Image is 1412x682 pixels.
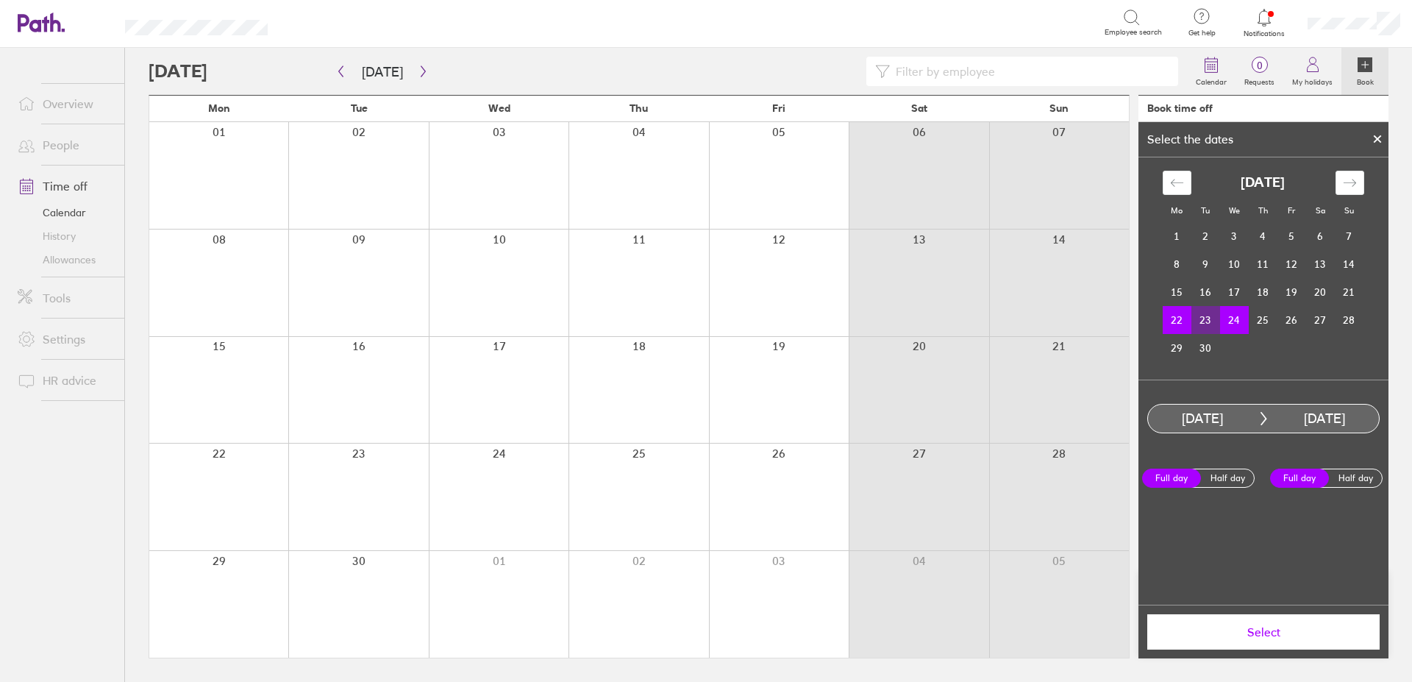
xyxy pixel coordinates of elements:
[1191,278,1220,306] td: Choose Tuesday, September 16, 2025 as your check-in date. It’s available.
[1277,278,1306,306] td: Choose Friday, September 19, 2025 as your check-in date. It’s available.
[1249,306,1277,334] td: Choose Thursday, September 25, 2025 as your check-in date. It’s available.
[1335,306,1363,334] td: Choose Sunday, September 28, 2025 as your check-in date. It’s available.
[1241,7,1288,38] a: Notifications
[1220,306,1249,334] td: Selected as end date. Wednesday, September 24, 2025
[6,248,124,271] a: Allowances
[1220,250,1249,278] td: Choose Wednesday, September 10, 2025 as your check-in date. It’s available.
[1277,250,1306,278] td: Choose Friday, September 12, 2025 as your check-in date. It’s available.
[1336,171,1364,195] div: Move forward to switch to the next month.
[6,89,124,118] a: Overview
[1163,222,1191,250] td: Choose Monday, September 1, 2025 as your check-in date. It’s available.
[1187,74,1235,87] label: Calendar
[6,171,124,201] a: Time off
[1171,205,1183,216] small: Mo
[1270,469,1329,488] label: Full day
[1235,48,1283,95] a: 0Requests
[1277,222,1306,250] td: Choose Friday, September 5, 2025 as your check-in date. It’s available.
[1163,334,1191,362] td: Choose Monday, September 29, 2025 as your check-in date. It’s available.
[1138,132,1242,146] div: Select the dates
[1283,48,1341,95] a: My holidays
[1178,29,1226,38] span: Get help
[1163,171,1191,195] div: Move backward to switch to the previous month.
[1335,222,1363,250] td: Choose Sunday, September 7, 2025 as your check-in date. It’s available.
[1163,278,1191,306] td: Choose Monday, September 15, 2025 as your check-in date. It’s available.
[1163,306,1191,334] td: Selected as start date. Monday, September 22, 2025
[1191,250,1220,278] td: Choose Tuesday, September 9, 2025 as your check-in date. It’s available.
[1258,205,1268,216] small: Th
[6,224,124,248] a: History
[1220,222,1249,250] td: Choose Wednesday, September 3, 2025 as your check-in date. It’s available.
[1326,469,1385,487] label: Half day
[1283,74,1341,87] label: My holidays
[1249,278,1277,306] td: Choose Thursday, September 18, 2025 as your check-in date. It’s available.
[1341,48,1388,95] a: Book
[1306,278,1335,306] td: Choose Saturday, September 20, 2025 as your check-in date. It’s available.
[1270,411,1379,427] div: [DATE]
[1344,205,1354,216] small: Su
[1142,469,1201,488] label: Full day
[350,60,415,84] button: [DATE]
[911,102,927,114] span: Sat
[1335,278,1363,306] td: Choose Sunday, September 21, 2025 as your check-in date. It’s available.
[6,130,124,160] a: People
[488,102,510,114] span: Wed
[6,201,124,224] a: Calendar
[1158,625,1369,639] span: Select
[1191,222,1220,250] td: Choose Tuesday, September 2, 2025 as your check-in date. It’s available.
[1249,250,1277,278] td: Choose Thursday, September 11, 2025 as your check-in date. It’s available.
[1201,205,1210,216] small: Tu
[1306,306,1335,334] td: Choose Saturday, September 27, 2025 as your check-in date. It’s available.
[351,102,368,114] span: Tue
[1316,205,1325,216] small: Sa
[772,102,785,114] span: Fri
[208,102,230,114] span: Mon
[1348,74,1383,87] label: Book
[1235,74,1283,87] label: Requests
[1241,29,1288,38] span: Notifications
[6,366,124,395] a: HR advice
[1191,306,1220,334] td: Selected. Tuesday, September 23, 2025
[6,283,124,313] a: Tools
[1105,28,1162,37] span: Employee search
[307,15,345,29] div: Search
[1147,614,1380,650] button: Select
[6,324,124,354] a: Settings
[1288,205,1295,216] small: Fr
[630,102,648,114] span: Thu
[1306,250,1335,278] td: Choose Saturday, September 13, 2025 as your check-in date. It’s available.
[890,57,1169,85] input: Filter by employee
[1187,48,1235,95] a: Calendar
[1335,250,1363,278] td: Choose Sunday, September 14, 2025 as your check-in date. It’s available.
[1220,278,1249,306] td: Choose Wednesday, September 17, 2025 as your check-in date. It’s available.
[1241,175,1285,191] strong: [DATE]
[1147,102,1213,114] div: Book time off
[1277,306,1306,334] td: Choose Friday, September 26, 2025 as your check-in date. It’s available.
[1148,411,1257,427] div: [DATE]
[1249,222,1277,250] td: Choose Thursday, September 4, 2025 as your check-in date. It’s available.
[1235,60,1283,71] span: 0
[1306,222,1335,250] td: Choose Saturday, September 6, 2025 as your check-in date. It’s available.
[1198,469,1257,487] label: Half day
[1163,250,1191,278] td: Choose Monday, September 8, 2025 as your check-in date. It’s available.
[1049,102,1069,114] span: Sun
[1191,334,1220,362] td: Choose Tuesday, September 30, 2025 as your check-in date. It’s available.
[1229,205,1240,216] small: We
[1147,157,1380,380] div: Calendar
